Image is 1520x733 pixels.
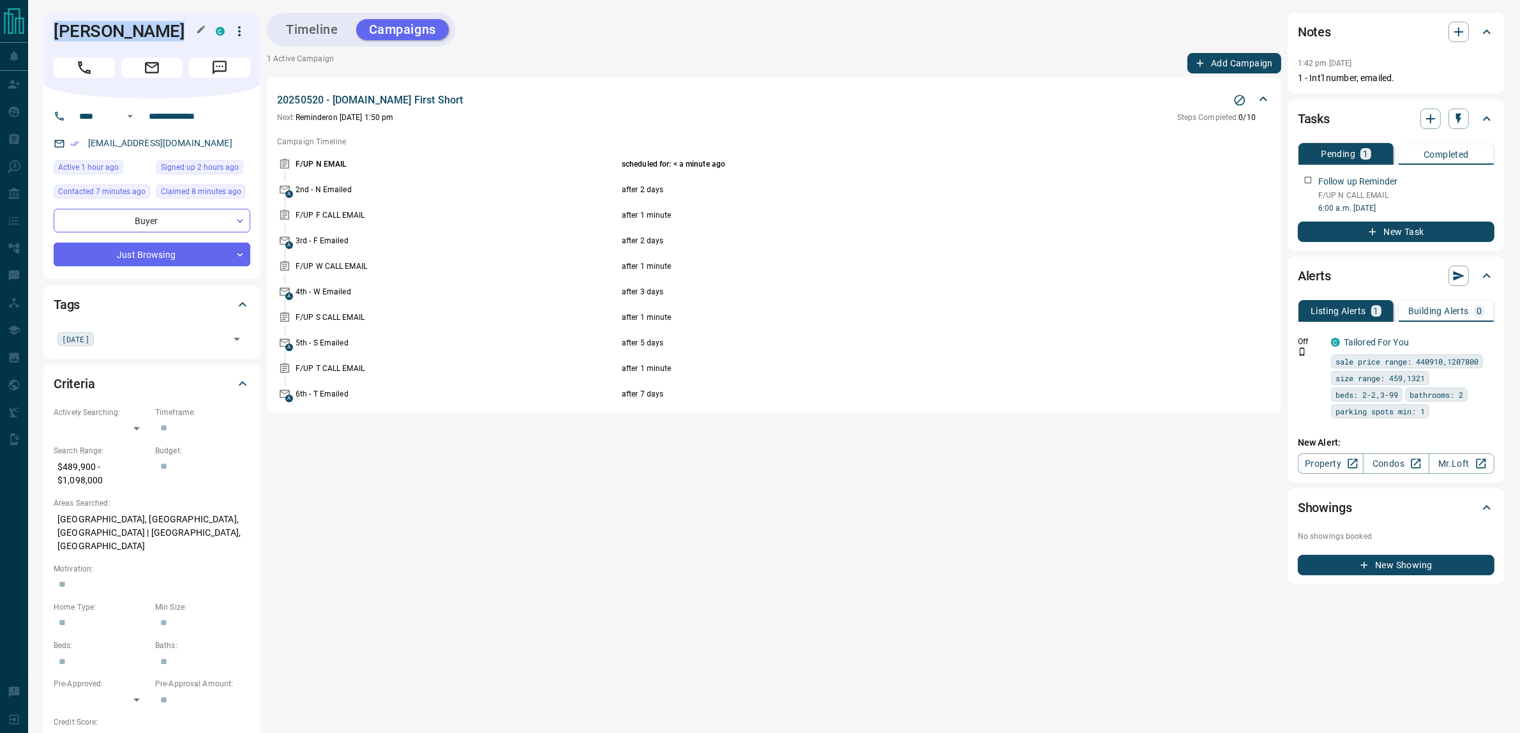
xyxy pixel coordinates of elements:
p: Beds: [54,640,149,651]
p: after 1 minute [622,261,1160,272]
div: Tasks [1298,103,1494,134]
p: 1 - Int'l number, emailed. [1298,72,1494,85]
span: [DATE] [62,333,89,345]
h1: [PERSON_NAME] [54,21,197,42]
p: 6:00 a.m. [DATE] [1318,202,1494,214]
p: Actively Searching: [54,407,149,418]
p: Pre-Approved: [54,678,149,690]
p: Reminder on [DATE] 1:50 pm [277,112,393,123]
div: Showings [1298,492,1494,523]
p: after 1 minute [622,312,1160,323]
p: Pre-Approval Amount: [155,678,250,690]
p: New Alert: [1298,436,1494,450]
a: Mr.Loft [1429,453,1494,474]
p: F/UP S CALL EMAIL [296,312,619,323]
p: 4th - W Emailed [296,286,619,298]
a: Property [1298,453,1364,474]
p: F/UP W CALL EMAIL [296,261,619,272]
div: Tags [54,289,250,320]
p: Areas Searched: [54,497,250,509]
span: A [285,344,293,351]
span: A [285,395,293,402]
p: Listing Alerts [1311,306,1366,315]
p: after 7 days [622,388,1160,400]
span: A [285,190,293,198]
div: Buyer [54,209,250,232]
p: Search Range: [54,445,149,457]
p: 1 [1374,306,1379,315]
p: Pending [1321,149,1355,158]
p: Campaign Timeline [277,136,1271,147]
p: 1:42 pm [DATE] [1298,59,1352,68]
span: Message [189,57,250,78]
p: Off [1298,336,1323,347]
h2: Showings [1298,497,1352,518]
p: Credit Score: [54,716,250,728]
p: Budget: [155,445,250,457]
div: Notes [1298,17,1494,47]
span: size range: 459,1321 [1336,372,1425,384]
div: Criteria [54,368,250,399]
div: Tue Aug 12 2025 [54,185,150,202]
button: Timeline [273,19,351,40]
div: Tue Aug 12 2025 [156,185,250,202]
p: after 1 minute [622,363,1160,374]
div: Tue Aug 12 2025 [156,160,250,178]
p: Follow up Reminder [1318,175,1397,188]
p: 3rd - F Emailed [296,235,619,246]
div: 20250520 - [DOMAIN_NAME] First ShortStop CampaignNext:Reminderon [DATE] 1:50 pmSteps Completed:0/10 [277,90,1271,126]
p: F/UP T CALL EMAIL [296,363,619,374]
div: condos.ca [216,27,225,36]
span: beds: 2-2,3-99 [1336,388,1398,401]
p: [GEOGRAPHIC_DATA], [GEOGRAPHIC_DATA], [GEOGRAPHIC_DATA] | [GEOGRAPHIC_DATA], [GEOGRAPHIC_DATA] [54,509,250,557]
button: Stop Campaign [1230,91,1249,110]
p: 1 Active Campaign [267,53,334,73]
span: Steps Completed: [1177,113,1239,122]
button: Add Campaign [1187,53,1281,73]
div: Tue Aug 12 2025 [54,160,150,178]
span: Claimed 8 minutes ago [161,185,241,198]
button: Open [228,330,246,348]
h2: Tags [54,294,80,315]
p: No showings booked [1298,531,1494,542]
svg: Push Notification Only [1298,347,1307,356]
svg: Email Verified [70,139,79,148]
p: F/UP F CALL EMAIL [296,209,619,221]
span: Email [121,57,183,78]
button: Campaigns [356,19,449,40]
span: Call [54,57,115,78]
p: 20250520 - [DOMAIN_NAME] First Short [277,93,463,108]
a: Condos [1363,453,1429,474]
p: $489,900 - $1,098,000 [54,457,149,491]
p: 6th - T Emailed [296,388,619,400]
p: Min Size: [155,601,250,613]
p: after 5 days [622,337,1160,349]
span: A [285,241,293,249]
p: F/UP N EMAIL [296,158,619,170]
div: condos.ca [1331,338,1340,347]
span: Active 1 hour ago [58,161,119,174]
h2: Criteria [54,374,95,394]
p: Baths: [155,640,250,651]
p: after 2 days [622,184,1160,195]
a: [EMAIL_ADDRESS][DOMAIN_NAME] [88,138,232,148]
h2: Tasks [1298,109,1330,129]
p: Building Alerts [1408,306,1469,315]
p: 0 / 10 [1177,112,1256,123]
p: F/UP N CALL EMAIL [1318,190,1494,201]
p: 5th - S Emailed [296,337,619,349]
p: Timeframe: [155,407,250,418]
span: parking spots min: 1 [1336,405,1425,418]
p: Home Type: [54,601,149,613]
p: after 2 days [622,235,1160,246]
p: scheduled for: < a minute ago [622,158,1160,170]
p: 0 [1477,306,1482,315]
span: bathrooms: 2 [1410,388,1463,401]
p: after 3 days [622,286,1160,298]
div: Alerts [1298,261,1494,291]
p: 1 [1363,149,1368,158]
p: 2nd - N Emailed [296,184,619,195]
span: sale price range: 440910,1207800 [1336,355,1479,368]
button: New Showing [1298,555,1494,575]
span: Contacted 7 minutes ago [58,185,146,198]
